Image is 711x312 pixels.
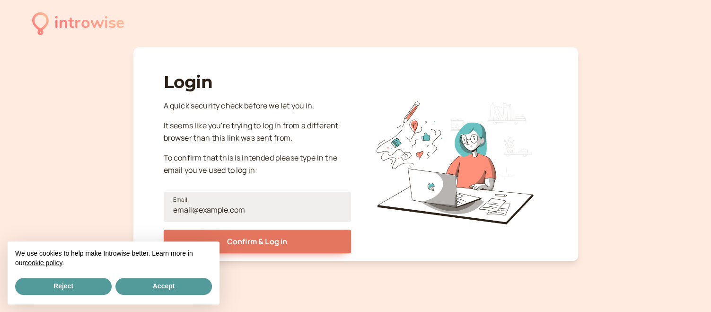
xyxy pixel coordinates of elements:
[164,192,351,222] input: Email
[173,195,188,205] span: Email
[25,259,62,267] a: cookie policy
[164,230,351,253] button: Confirm & Log in
[8,241,219,276] div: We use cookies to help make Introwise better. Learn more in our .
[164,100,351,112] p: A quick security check before we let you in.
[32,10,124,36] a: introwise
[15,278,112,295] button: Reject
[164,152,351,177] p: To confirm that this is intended please type in the email you've used to log in:
[54,10,124,36] div: introwise
[164,72,351,92] h1: Login
[164,120,351,144] p: It seems like you're trying to log in from a different browser than this link was sent from.
[115,278,212,295] button: Accept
